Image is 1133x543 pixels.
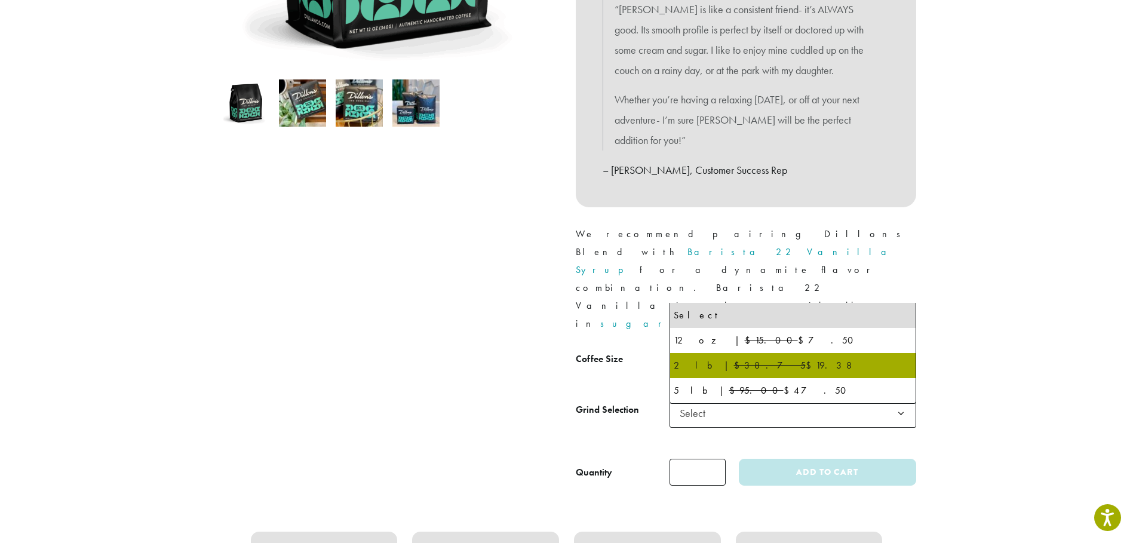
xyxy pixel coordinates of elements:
[739,459,916,486] button: Add to cart
[670,398,916,428] span: Select
[745,334,798,346] del: $15.00
[576,465,612,480] div: Quantity
[576,401,670,419] label: Grind Selection
[222,79,269,127] img: Dillons
[603,160,889,180] p: – [PERSON_NAME], Customer Success Rep
[674,332,912,349] div: 12 oz | $7.50
[392,79,440,127] img: Dillons - Image 4
[336,79,383,127] img: Dillons - Image 3
[674,382,912,400] div: 5 lb | $47.50
[734,359,806,372] del: $38.75
[576,246,896,276] a: Barista 22 Vanilla Syrup
[576,351,670,368] label: Coffee Size
[279,79,326,127] img: Dillons - Image 2
[576,225,916,333] p: We recommend pairing Dillons Blend with for a dynamite flavor combination. Barista 22 Vanilla is ...
[675,401,717,425] span: Select
[674,357,912,375] div: 2 lb | $19.38
[600,317,736,330] a: sugar-free
[670,303,916,328] li: Select
[729,384,784,397] del: $95.00
[670,459,726,486] input: Product quantity
[615,90,877,150] p: Whether you’re having a relaxing [DATE], or off at your next adventure- I’m sure [PERSON_NAME] wi...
